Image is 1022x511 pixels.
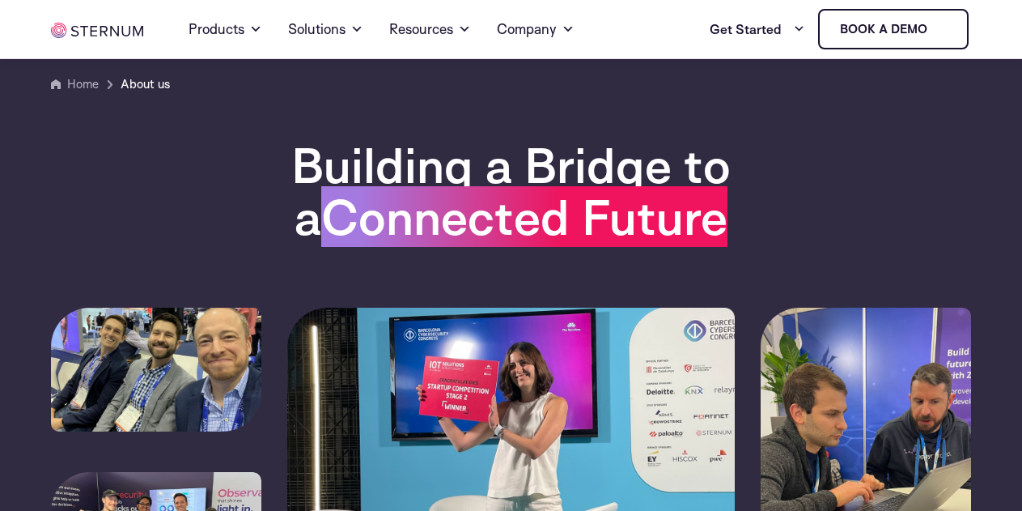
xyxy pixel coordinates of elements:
[67,76,99,92] a: Home
[710,13,805,45] a: Get Started
[51,23,143,38] img: sternum iot
[818,9,969,49] a: Book a demo
[121,75,170,94] span: About us
[934,23,947,36] img: sternum iot
[197,139,825,243] h1: Building a Bridge to a
[321,186,727,247] span: Connected Future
